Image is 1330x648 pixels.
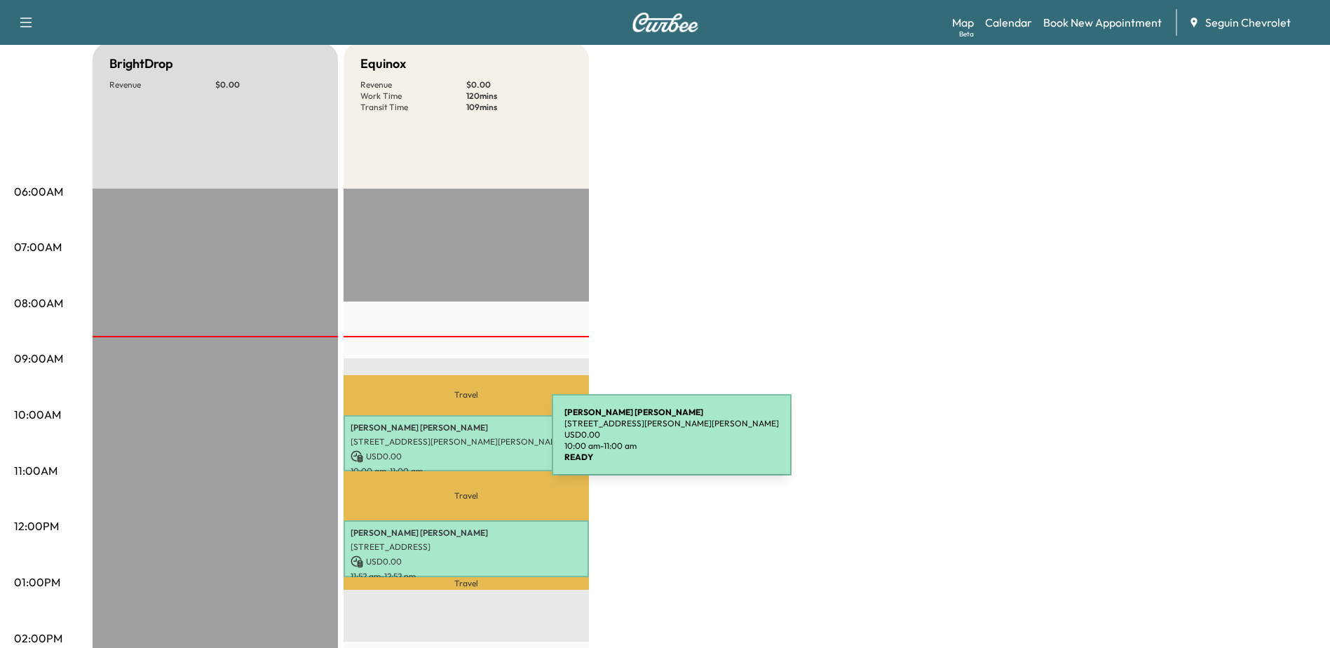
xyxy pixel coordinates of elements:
p: [STREET_ADDRESS] [351,541,582,553]
span: Seguin Chevrolet [1205,14,1291,31]
p: USD 0.00 [351,450,582,463]
a: Calendar [985,14,1032,31]
p: 08:00AM [14,295,63,311]
p: 07:00AM [14,238,62,255]
p: Revenue [109,79,215,90]
p: 01:00PM [14,574,60,590]
p: Travel [344,375,589,415]
p: [STREET_ADDRESS][PERSON_NAME][PERSON_NAME] [351,436,582,447]
p: 109 mins [466,102,572,113]
p: 12:00PM [14,518,59,534]
p: $ 0.00 [215,79,321,90]
p: USD 0.00 [351,555,582,568]
p: USD 0.00 [564,429,779,440]
b: [PERSON_NAME] [PERSON_NAME] [564,407,703,417]
img: Curbee Logo [632,13,699,32]
p: 09:00AM [14,350,63,367]
p: Travel [344,577,589,589]
p: [STREET_ADDRESS][PERSON_NAME][PERSON_NAME] [564,418,779,429]
b: READY [564,452,593,462]
p: 120 mins [466,90,572,102]
p: Transit Time [360,102,466,113]
p: 10:00 am - 11:00 am [351,466,582,477]
a: Book New Appointment [1043,14,1162,31]
p: 11:00AM [14,462,57,479]
div: Beta [959,29,974,39]
p: [PERSON_NAME] [PERSON_NAME] [351,527,582,539]
p: 11:52 am - 12:52 pm [351,571,582,582]
p: Travel [344,471,589,520]
p: 02:00PM [14,630,62,647]
h5: Equinox [360,54,406,74]
p: [PERSON_NAME] [PERSON_NAME] [351,422,582,433]
a: MapBeta [952,14,974,31]
p: Work Time [360,90,466,102]
p: 10:00AM [14,406,61,423]
p: Revenue [360,79,466,90]
h5: BrightDrop [109,54,173,74]
p: 06:00AM [14,183,63,200]
p: 10:00 am - 11:00 am [564,440,779,452]
p: $ 0.00 [466,79,572,90]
